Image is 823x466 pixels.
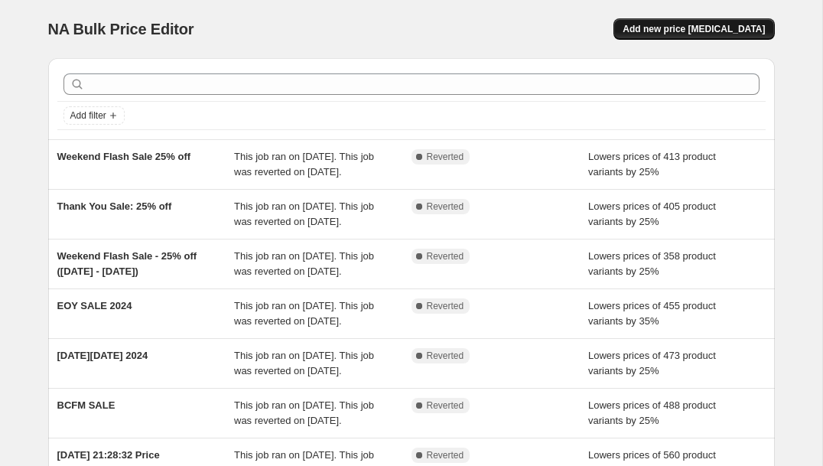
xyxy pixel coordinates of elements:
span: This job ran on [DATE]. This job was reverted on [DATE]. [234,200,374,227]
span: Weekend Flash Sale 25% off [57,151,191,162]
span: Reverted [427,350,464,362]
button: Add filter [63,106,125,125]
span: Lowers prices of 413 product variants by 25% [588,151,716,178]
span: EOY SALE 2024 [57,300,132,311]
span: [DATE][DATE] 2024 [57,350,148,361]
span: This job ran on [DATE]. This job was reverted on [DATE]. [234,250,374,277]
span: Lowers prices of 405 product variants by 25% [588,200,716,227]
button: Add new price [MEDICAL_DATA] [613,18,774,40]
span: Thank You Sale: 25% off [57,200,172,212]
span: Lowers prices of 455 product variants by 35% [588,300,716,327]
span: Lowers prices of 488 product variants by 25% [588,399,716,426]
span: This job ran on [DATE]. This job was reverted on [DATE]. [234,151,374,178]
span: Reverted [427,151,464,163]
span: Lowers prices of 358 product variants by 25% [588,250,716,277]
span: Add new price [MEDICAL_DATA] [623,23,765,35]
span: This job ran on [DATE]. This job was reverted on [DATE]. [234,350,374,376]
span: Lowers prices of 473 product variants by 25% [588,350,716,376]
span: Reverted [427,449,464,461]
span: BCFM SALE [57,399,115,411]
span: Weekend Flash Sale - 25% off ([DATE] - [DATE]) [57,250,197,277]
span: Reverted [427,200,464,213]
span: NA Bulk Price Editor [48,21,194,37]
span: Reverted [427,300,464,312]
span: This job ran on [DATE]. This job was reverted on [DATE]. [234,399,374,426]
span: Reverted [427,250,464,262]
span: Reverted [427,399,464,412]
span: This job ran on [DATE]. This job was reverted on [DATE]. [234,300,374,327]
span: Add filter [70,109,106,122]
